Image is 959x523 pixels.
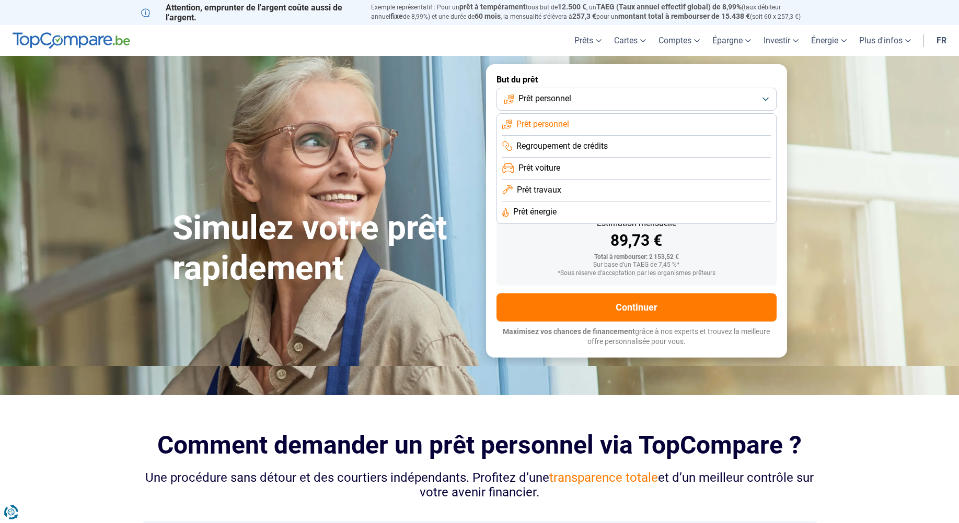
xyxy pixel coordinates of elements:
[475,12,501,20] span: 60 mois
[505,270,768,277] div: *Sous réserve d'acceptation par les organismes prêteurs
[371,3,818,21] p: Exemple représentatif : Pour un tous but de , un (taux débiteur annuel de 8,99%) et une durée de ...
[518,162,560,174] span: Prêt voiture
[930,25,953,56] a: fr
[568,25,608,56] a: Prêts
[618,12,750,20] span: montant total à rembourser de 15.438 €
[706,25,757,56] a: Épargne
[505,254,768,261] div: Total à rembourser: 2 153,52 €
[608,25,652,56] a: Cartes
[805,25,853,56] a: Énergie
[496,293,777,322] button: Continuer
[141,431,818,459] h2: Comment demander un prêt personnel via TopCompare ?
[505,233,768,248] div: 89,73 €
[572,12,596,20] span: 257,3 €
[141,3,359,22] p: Attention, emprunter de l'argent coûte aussi de l'argent.
[518,93,571,104] span: Prêt personnel
[459,3,526,11] span: prêt à tempérament
[172,208,473,289] h1: Simulez votre prêt rapidement
[503,327,635,336] span: Maximisez vos chances de financement
[13,32,130,49] img: TopCompare
[516,118,569,130] span: Prêt personnel
[505,261,768,269] div: Sur base d'un TAEG de 7,45 %*
[496,75,777,85] label: But du prêt
[549,470,658,485] span: transparence totale
[853,25,917,56] a: Plus d'infos
[390,12,403,20] span: fixe
[596,3,742,11] span: TAEG (Taux annuel effectif global) de 8,99%
[141,470,818,501] div: Une procédure sans détour et des courtiers indépendants. Profitez d’une et d’un meilleur contrôle...
[558,3,586,11] span: 12.500 €
[517,184,561,196] span: Prêt travaux
[496,327,777,347] p: grâce à nos experts et trouvez la meilleure offre personnalisée pour vous.
[505,219,768,228] div: Estimation mensuelle
[516,140,608,152] span: Regroupement de crédits
[652,25,706,56] a: Comptes
[496,88,777,111] button: Prêt personnel
[513,206,557,218] span: Prêt énergie
[757,25,805,56] a: Investir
